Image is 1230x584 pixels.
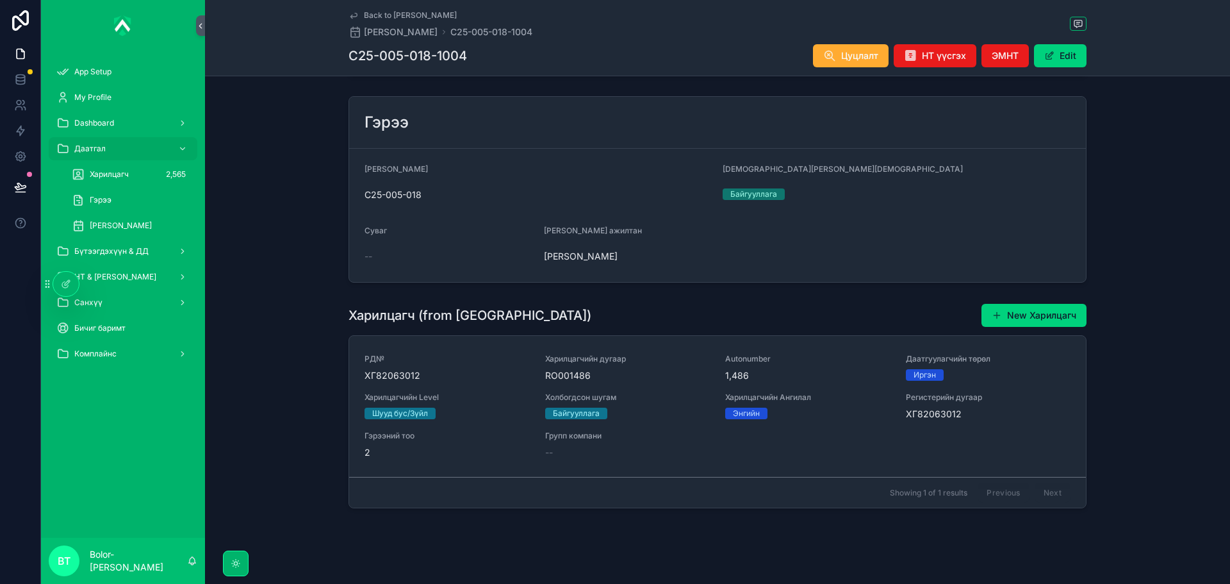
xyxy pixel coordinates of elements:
[365,446,530,459] span: 2
[981,44,1029,67] button: ЭМНТ
[894,44,976,67] button: НТ үүсгэх
[906,392,1071,403] span: Регистерийн дугаар
[545,392,710,403] span: Холбогдсон шугам
[723,164,963,174] span: [DEMOGRAPHIC_DATA][PERSON_NAME][DEMOGRAPHIC_DATA]
[725,354,890,364] span: Autonumber
[450,26,532,38] a: C25-005-018-1004
[74,67,111,77] span: App Setup
[906,354,1071,364] span: Даатгуулагчийн төрөл
[349,336,1086,477] a: РД№ХГ82063012Харилцагчийн дугаарRO001486Autonumber1,486Даатгуулагчийн төрөлИргэнХарилцагчийн Leve...
[553,408,600,419] div: Байгууллага
[348,10,457,21] a: Back to [PERSON_NAME]
[74,297,102,308] span: Санхүү
[365,188,712,201] span: C25-005-018
[49,265,197,288] a: НТ & [PERSON_NAME]
[49,240,197,263] a: Бүтээгдэхүүн & ДД
[64,214,197,237] a: [PERSON_NAME]
[365,112,409,133] h2: Гэрээ
[364,10,457,21] span: Back to [PERSON_NAME]
[348,306,591,324] h1: Харилцагч (from [GEOGRAPHIC_DATA])
[58,553,70,569] span: BT
[114,15,132,36] img: App logo
[733,408,760,419] div: Энгийн
[74,118,114,128] span: Dashboard
[544,226,642,235] span: [PERSON_NAME] ажилтан
[162,167,190,182] div: 2,565
[365,369,530,382] span: ХГ82063012
[364,26,438,38] span: [PERSON_NAME]
[914,369,936,381] div: Иргэн
[365,392,530,403] span: Харилцагчийн Level
[41,51,205,382] div: scrollable content
[348,47,467,65] h1: C25-005-018-1004
[49,137,197,160] a: Даатгал
[90,169,129,179] span: Харилцагч
[74,92,111,103] span: My Profile
[74,349,117,359] span: Комплайнс
[90,195,111,205] span: Гэрээ
[49,291,197,314] a: Санхүү
[813,44,889,67] button: Цуцлалт
[74,323,126,333] span: Бичиг баримт
[365,354,530,364] span: РД№
[545,431,710,441] span: Групп компани
[545,446,553,459] span: --
[725,369,890,382] span: 1,486
[1034,44,1086,67] button: Edit
[545,354,710,364] span: Харилцагчийн дугаар
[49,112,197,135] a: Dashboard
[372,408,428,419] div: Шууд бус/Зүйл
[49,317,197,340] a: Бичиг баримт
[74,246,149,256] span: Бүтээгдэхүүн & ДД
[365,164,428,174] span: [PERSON_NAME]
[545,369,710,382] span: RO001486
[544,250,713,263] span: [PERSON_NAME]
[841,49,878,62] span: Цуцлалт
[348,26,438,38] a: [PERSON_NAME]
[992,49,1019,62] span: ЭМНТ
[49,342,197,365] a: Комплайнс
[64,163,197,186] a: Харилцагч2,565
[74,144,106,154] span: Даатгал
[365,431,530,441] span: Гэрээний тоо
[981,304,1086,327] button: New Харилцагч
[49,60,197,83] a: App Setup
[730,188,777,200] div: Байгууллага
[90,548,187,574] p: Bolor-[PERSON_NAME]
[49,86,197,109] a: My Profile
[365,250,372,263] span: --
[922,49,966,62] span: НТ үүсгэх
[74,272,156,282] span: НТ & [PERSON_NAME]
[906,408,1071,421] span: ХГ82063012
[90,221,152,231] span: [PERSON_NAME]
[725,392,890,403] span: Харилцагчийн Ангилал
[64,188,197,212] a: Гэрээ
[890,488,967,498] span: Showing 1 of 1 results
[365,226,387,235] span: Суваг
